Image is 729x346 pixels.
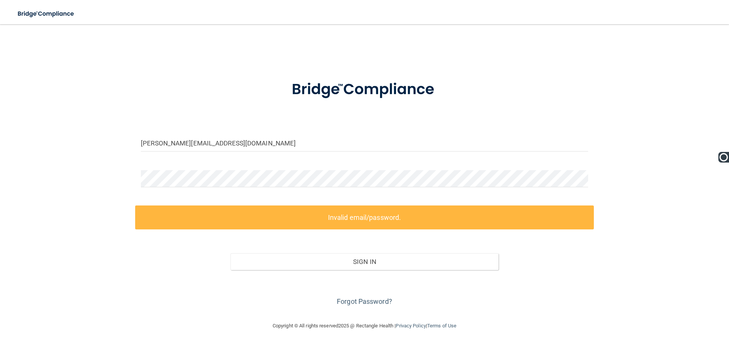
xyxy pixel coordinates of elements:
[230,253,499,270] button: Sign In
[337,297,392,305] a: Forgot Password?
[396,323,426,329] a: Privacy Policy
[141,134,588,152] input: Email
[427,323,456,329] a: Terms of Use
[226,314,503,338] div: Copyright © All rights reserved 2025 @ Rectangle Health | |
[135,205,594,229] label: Invalid email/password.
[276,70,453,109] img: bridge_compliance_login_screen.278c3ca4.svg
[718,152,729,163] img: Ooma Logo
[11,6,81,22] img: bridge_compliance_login_screen.278c3ca4.svg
